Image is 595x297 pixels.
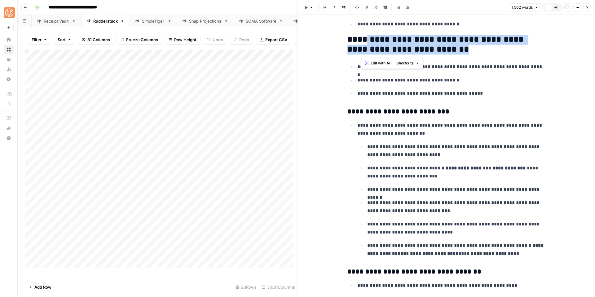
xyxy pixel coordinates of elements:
[32,15,81,27] a: Receipt Vault
[396,60,414,66] span: Shortcuts
[87,37,110,43] span: 31 Columns
[4,123,14,133] button: What's new?
[4,64,14,74] a: Usage
[363,59,393,67] button: Edit with AI
[4,133,14,143] button: Help + Support
[4,35,14,45] a: Home
[126,37,158,43] span: Freeze Columns
[509,3,541,11] button: 1,502 words
[371,60,390,66] span: Edit with AI
[25,282,55,292] button: Add Row
[54,35,75,45] button: Sort
[4,7,15,18] img: SimpleTiger Logo
[256,35,291,45] button: Export CSV
[234,15,289,27] a: SOMA Software
[117,35,162,45] button: Freeze Columns
[4,74,14,84] a: Settings
[233,282,259,292] div: 20 Rows
[58,37,66,43] span: Sort
[174,37,196,43] span: Row Height
[4,124,13,133] div: What's new?
[230,35,253,45] button: Redo
[394,59,422,67] button: Shortcuts
[189,18,222,24] div: Snap Projections
[239,37,249,43] span: Redo
[246,18,276,24] div: SOMA Software
[81,15,130,27] a: Rudderstack
[177,15,234,27] a: Snap Projections
[32,37,42,43] span: Filter
[265,37,287,43] span: Export CSV
[78,35,114,45] button: 31 Columns
[165,35,201,45] button: Row Height
[4,55,14,64] a: Your Data
[44,18,69,24] div: Receipt Vault
[4,45,14,55] a: Browse
[142,18,165,24] div: SimpleTiger
[213,37,223,43] span: Undo
[34,284,51,290] span: Add Row
[203,35,227,45] button: Undo
[93,18,118,24] div: Rudderstack
[259,282,297,292] div: 30/31 Columns
[28,35,51,45] button: Filter
[4,113,14,123] a: AirOps Academy
[4,5,14,20] button: Workspace: SimpleTiger
[289,15,346,27] a: [DOMAIN_NAME]
[512,5,533,10] span: 1,502 words
[130,15,177,27] a: SimpleTiger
